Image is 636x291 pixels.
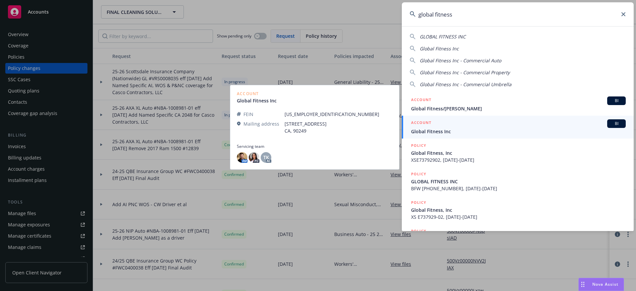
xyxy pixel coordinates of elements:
span: BFW [PHONE_NUMBER], [DATE]-[DATE] [411,185,626,192]
span: Global Fitness Inc [420,45,459,52]
span: GLOBAL FITNESS INC [420,33,466,40]
h5: POLICY [411,228,426,234]
div: Drag to move [579,278,587,291]
span: GLOBAL FITNESS INC [411,178,626,185]
a: ACCOUNTBIGlobal Fitness/[PERSON_NAME] [402,93,634,116]
span: BI [610,121,623,127]
span: XSE73792902, [DATE]-[DATE] [411,156,626,163]
a: POLICY [402,224,634,253]
a: POLICYGlobal Fitness, IncXSE73792902, [DATE]-[DATE] [402,139,634,167]
span: XS E737929-02, [DATE]-[DATE] [411,213,626,220]
h5: ACCOUNT [411,119,431,127]
span: Global Fitness Inc [411,128,626,135]
span: Global Fitness, Inc [411,149,626,156]
h5: POLICY [411,199,426,206]
h5: POLICY [411,171,426,177]
span: Global Fitness, Inc [411,206,626,213]
span: Global Fitness Inc - Commercial Auto [420,57,501,64]
h5: POLICY [411,142,426,149]
input: Search... [402,2,634,26]
span: Global Fitness/[PERSON_NAME] [411,105,626,112]
span: Global Fitness Inc - Commercial Property [420,69,510,76]
a: POLICYGlobal Fitness, IncXS E737929-02, [DATE]-[DATE] [402,196,634,224]
span: BI [610,98,623,104]
a: ACCOUNTBIGlobal Fitness Inc [402,116,634,139]
button: Nova Assist [578,278,624,291]
h5: ACCOUNT [411,96,431,104]
span: Global Fitness Inc - Commercial Umbrella [420,81,511,87]
a: POLICYGLOBAL FITNESS INCBFW [PHONE_NUMBER], [DATE]-[DATE] [402,167,634,196]
span: Nova Assist [592,281,618,287]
